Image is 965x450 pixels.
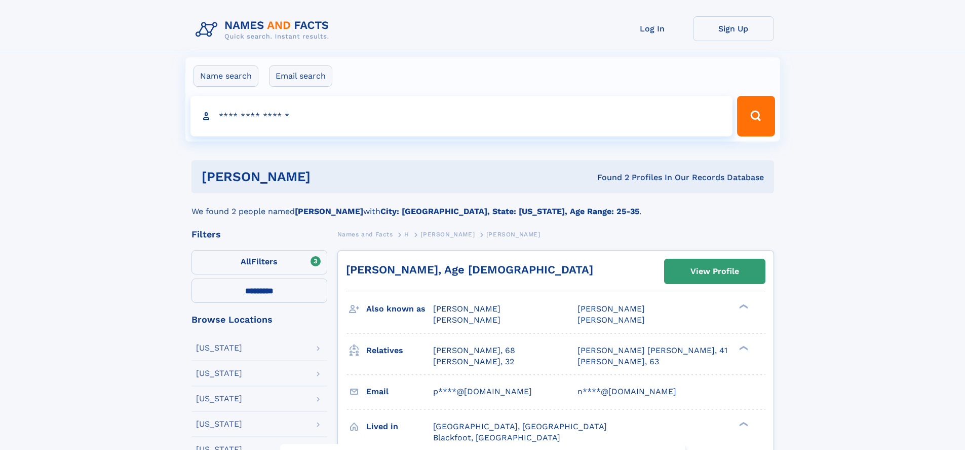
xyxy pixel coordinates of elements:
[433,422,607,431] span: [GEOGRAPHIC_DATA], [GEOGRAPHIC_DATA]
[737,344,749,351] div: ❯
[196,420,242,428] div: [US_STATE]
[737,421,749,427] div: ❯
[690,260,739,283] div: View Profile
[404,228,409,240] a: H
[295,206,363,216] b: [PERSON_NAME]
[404,231,409,238] span: H
[577,345,727,356] a: [PERSON_NAME] [PERSON_NAME], 41
[577,356,659,367] a: [PERSON_NAME], 63
[202,170,454,183] h1: [PERSON_NAME]
[486,231,541,238] span: [PERSON_NAME]
[196,369,242,377] div: [US_STATE]
[196,344,242,352] div: [US_STATE]
[420,228,475,240] a: [PERSON_NAME]
[420,231,475,238] span: [PERSON_NAME]
[665,259,765,284] a: View Profile
[241,257,251,266] span: All
[612,16,693,41] a: Log In
[433,356,514,367] a: [PERSON_NAME], 32
[693,16,774,41] a: Sign Up
[191,193,774,218] div: We found 2 people named with .
[433,315,500,325] span: [PERSON_NAME]
[337,228,393,240] a: Names and Facts
[194,65,258,87] label: Name search
[577,315,645,325] span: [PERSON_NAME]
[191,250,327,274] label: Filters
[366,383,433,400] h3: Email
[191,230,327,239] div: Filters
[190,96,733,136] input: search input
[737,303,749,310] div: ❯
[366,418,433,435] h3: Lived in
[433,433,560,442] span: Blackfoot, [GEOGRAPHIC_DATA]
[454,172,764,183] div: Found 2 Profiles In Our Records Database
[191,16,337,44] img: Logo Names and Facts
[191,315,327,324] div: Browse Locations
[366,300,433,318] h3: Also known as
[737,96,775,136] button: Search Button
[196,395,242,403] div: [US_STATE]
[346,263,593,276] a: [PERSON_NAME], Age [DEMOGRAPHIC_DATA]
[366,342,433,359] h3: Relatives
[577,304,645,314] span: [PERSON_NAME]
[269,65,332,87] label: Email search
[433,345,515,356] a: [PERSON_NAME], 68
[380,206,639,216] b: City: [GEOGRAPHIC_DATA], State: [US_STATE], Age Range: 25-35
[433,304,500,314] span: [PERSON_NAME]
